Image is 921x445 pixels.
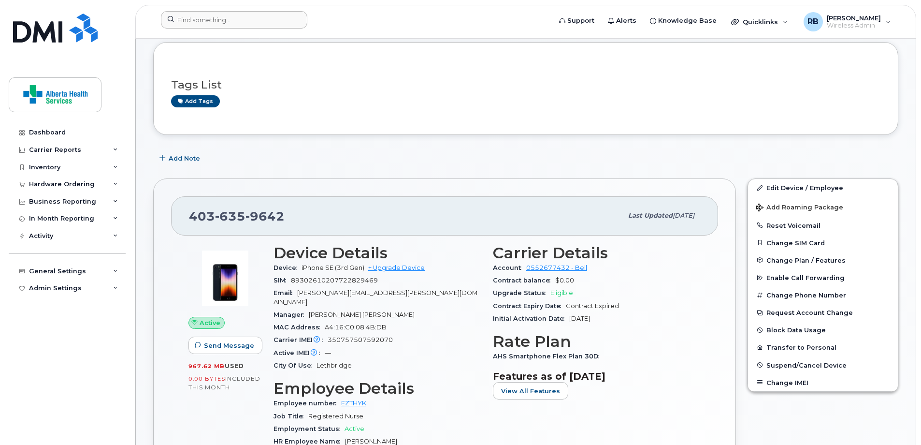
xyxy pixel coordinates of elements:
button: View All Features [493,382,568,400]
span: — [325,349,331,356]
span: $0.00 [555,277,574,284]
span: Employee number [273,400,341,407]
button: Change Plan / Features [748,252,898,269]
button: Change SIM Card [748,234,898,252]
span: Account [493,264,526,271]
span: 0.00 Bytes [188,375,225,382]
a: Add tags [171,95,220,107]
span: A4:16:C0:08:4B:DB [325,324,387,331]
a: Knowledge Base [643,11,723,30]
div: Quicklinks [724,12,795,31]
span: Enable Call Forwarding [766,274,845,282]
button: Send Message [188,337,262,354]
h3: Carrier Details [493,244,701,262]
span: RB [807,16,819,28]
h3: Device Details [273,244,481,262]
span: Job Title [273,413,308,420]
button: Enable Call Forwarding [748,269,898,286]
h3: Rate Plan [493,333,701,350]
span: included this month [188,375,260,391]
h3: Tags List [171,79,880,91]
span: Active [200,318,220,327]
button: Change Phone Number [748,286,898,304]
span: Contract balance [493,277,555,284]
span: View All Features [501,386,560,396]
span: Contract Expiry Date [493,302,566,310]
span: 967.62 MB [188,363,225,370]
div: Ryan Ballesteros [797,12,898,31]
button: Reset Voicemail [748,217,898,234]
span: [PERSON_NAME] [345,438,397,445]
button: Add Roaming Package [748,197,898,217]
span: [PERSON_NAME][EMAIL_ADDRESS][PERSON_NAME][DOMAIN_NAME] [273,289,477,305]
span: Add Note [169,154,200,163]
span: 635 [215,209,245,223]
a: Alerts [601,11,643,30]
span: Active IMEI [273,349,325,356]
span: Initial Activation Date [493,315,569,322]
span: Device [273,264,302,271]
span: Send Message [204,341,254,350]
span: Knowledge Base [658,16,717,26]
h3: Employee Details [273,380,481,397]
button: Change IMEI [748,374,898,391]
span: Support [567,16,594,26]
span: Contract Expired [566,302,619,310]
span: [PERSON_NAME] [827,14,881,22]
span: Add Roaming Package [756,204,843,213]
h3: Features as of [DATE] [493,371,701,382]
span: used [225,362,244,370]
a: 0552677432 - Bell [526,264,587,271]
span: Email [273,289,297,297]
span: [DATE] [569,315,590,322]
button: Block Data Usage [748,321,898,339]
img: image20231002-3703462-1angbar.jpeg [196,249,254,307]
span: Alerts [616,16,636,26]
span: Manager [273,311,309,318]
span: Quicklinks [743,18,778,26]
span: SIM [273,277,291,284]
a: + Upgrade Device [368,264,425,271]
button: Suspend/Cancel Device [748,356,898,374]
span: [DATE] [673,212,694,219]
span: Change Plan / Features [766,256,846,264]
a: Support [552,11,601,30]
button: Add Note [153,149,208,167]
span: Employment Status [273,425,345,432]
a: EZTHYK [341,400,366,407]
span: Upgrade Status [493,289,550,297]
span: 9642 [245,209,285,223]
span: iPhone SE (3rd Gen) [302,264,364,271]
span: 89302610207722829469 [291,277,378,284]
span: HR Employee Name [273,438,345,445]
span: [PERSON_NAME] [PERSON_NAME] [309,311,415,318]
span: Carrier IMEI [273,336,328,343]
button: Transfer to Personal [748,339,898,356]
span: Lethbridge [317,362,352,369]
span: City Of Use [273,362,317,369]
input: Find something... [161,11,307,29]
span: 403 [189,209,285,223]
span: Last updated [628,212,673,219]
span: Eligible [550,289,573,297]
span: MAC Address [273,324,325,331]
button: Request Account Change [748,304,898,321]
span: AHS Smartphone Flex Plan 30D [493,353,604,360]
span: 350757507592070 [328,336,393,343]
span: Suspend/Cancel Device [766,361,847,369]
span: Registered Nurse [308,413,363,420]
span: Wireless Admin [827,22,881,30]
span: Active [345,425,364,432]
a: Edit Device / Employee [748,179,898,196]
